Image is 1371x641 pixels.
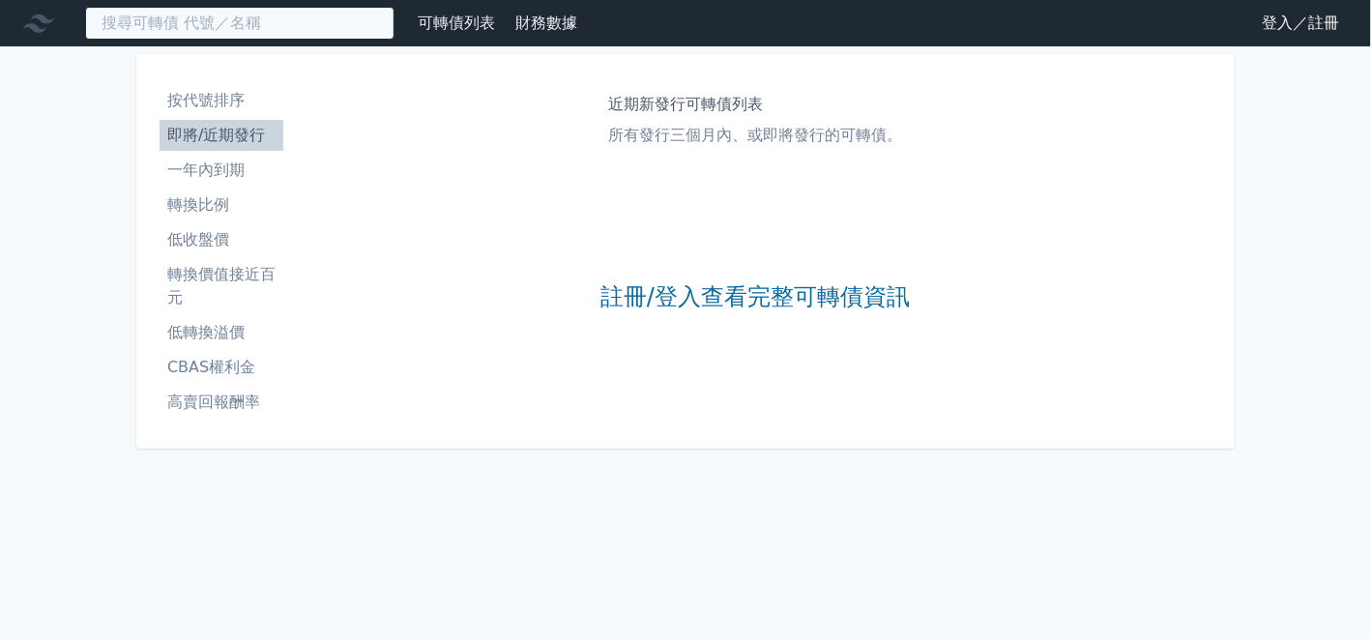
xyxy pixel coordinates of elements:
a: 財務數據 [515,14,577,32]
li: 轉換價值接近百元 [160,263,283,309]
a: 即將/近期發行 [160,120,283,151]
a: 按代號排序 [160,85,283,116]
p: 所有發行三個月內、或即將發行的可轉債。 [608,124,902,147]
li: 轉換比例 [160,193,283,217]
li: 一年內到期 [160,159,283,182]
a: 一年內到期 [160,155,283,186]
input: 搜尋可轉債 代號／名稱 [85,7,394,40]
a: 登入／註冊 [1247,8,1356,39]
a: 註冊/登入查看完整可轉債資訊 [600,282,910,313]
h1: 近期新發行可轉債列表 [608,93,902,116]
a: 轉換比例 [160,189,283,220]
a: 可轉債列表 [418,14,495,32]
a: 高賣回報酬率 [160,387,283,418]
li: 高賣回報酬率 [160,391,283,414]
li: 低收盤價 [160,228,283,251]
a: 轉換價值接近百元 [160,259,283,313]
a: CBAS權利金 [160,352,283,383]
li: CBAS權利金 [160,356,283,379]
a: 低收盤價 [160,224,283,255]
li: 低轉換溢價 [160,321,283,344]
li: 即將/近期發行 [160,124,283,147]
a: 低轉換溢價 [160,317,283,348]
li: 按代號排序 [160,89,283,112]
